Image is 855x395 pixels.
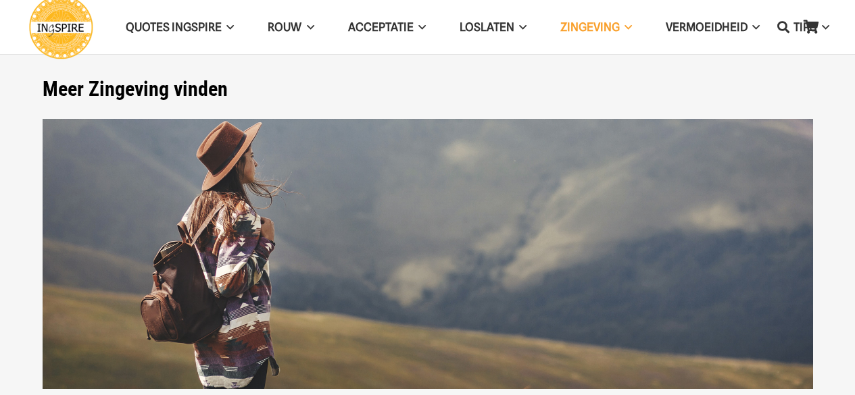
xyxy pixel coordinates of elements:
span: VERMOEIDHEID [666,20,748,34]
span: VERMOEIDHEID Menu [748,10,760,44]
a: VERMOEIDHEIDVERMOEIDHEID Menu [649,10,777,45]
span: TIPS [793,20,816,34]
span: Loslaten [460,20,514,34]
a: LoslatenLoslaten Menu [443,10,543,45]
span: TIPS Menu [816,10,829,44]
span: QUOTES INGSPIRE [126,20,222,34]
span: Zingeving [560,20,620,34]
span: Acceptatie [348,20,414,34]
span: ROUW [268,20,301,34]
a: AcceptatieAcceptatie Menu [331,10,443,45]
a: TIPSTIPS Menu [777,10,846,45]
span: Acceptatie Menu [414,10,426,44]
span: QUOTES INGSPIRE Menu [222,10,234,44]
h1: Meer Zingeving vinden [43,77,813,101]
a: ROUWROUW Menu [251,10,331,45]
img: Meer zingeving vinden op ingspire het zingevingsplatform [43,119,813,390]
a: QUOTES INGSPIREQUOTES INGSPIRE Menu [109,10,251,45]
span: Zingeving Menu [620,10,632,44]
a: ZingevingZingeving Menu [543,10,649,45]
a: Zoeken [770,10,797,44]
span: ROUW Menu [301,10,314,44]
span: Loslaten Menu [514,10,527,44]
